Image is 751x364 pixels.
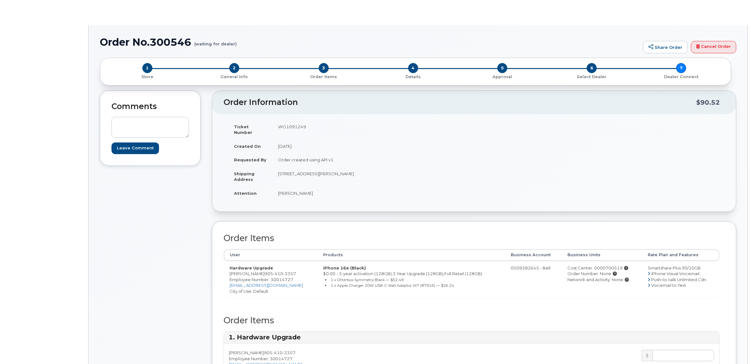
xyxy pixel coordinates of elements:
[567,271,636,277] div: Order Number: None
[100,37,640,48] h1: Order No.300546
[651,277,706,282] span: Push-to-talk Unlimited Cdn
[458,73,547,80] a: 5 Approval
[642,350,652,361] div: $
[224,316,720,325] h2: Order Items
[230,283,303,288] a: [EMAIL_ADDRESS][DOMAIN_NAME]
[317,249,505,261] th: Products
[142,63,152,73] span: 1
[234,144,261,149] strong: Created On
[234,157,266,162] strong: Requested By
[192,74,276,80] p: General Info
[368,73,458,80] a: 4 Details
[224,249,317,261] th: User
[111,102,189,111] h2: Comments
[549,74,634,80] p: Select Dealer
[317,261,505,298] td: $0.00 - 3-year activation (128GB),3 Year Upgrade (128GB),Full Retail (128GB)
[691,41,736,54] a: Cancel Order
[272,153,469,167] td: Order created using API v1
[547,73,636,80] a: 6 Select Dealer
[408,63,418,73] span: 4
[460,74,544,80] p: Approval
[331,277,404,282] small: 1 x Otterbox Symmetry Black — $52.49
[642,261,719,298] td: Smartshare Plus 90/10GB
[272,186,469,200] td: [PERSON_NAME]
[190,73,279,80] a: 2 General Info
[319,63,329,73] span: 3
[505,249,562,261] th: Business Account
[371,74,455,80] p: Details
[273,271,283,276] span: 410
[272,350,282,355] span: 410
[283,271,296,276] span: 3357
[651,271,699,276] span: iPhone Visual Voicemail
[331,283,454,288] small: 1 x Apple Charger 20W USB-C Wall Adaptor WT (87916) — $26.24
[105,73,190,80] a: 1 Store
[229,333,301,341] strong: 1. Hardware Upgrade
[229,356,293,361] span: Employee Number: 30014727
[643,41,688,54] a: Share Order
[194,37,237,46] small: (waiting for dealer)
[234,124,252,135] strong: Ticket Number
[272,139,469,153] td: [DATE]
[108,74,187,80] p: Store
[497,63,507,73] span: 5
[323,265,366,270] strong: iPhone 16e (Black)
[505,261,562,298] td: 0509282645 - Bell
[587,63,597,73] span: 6
[279,73,368,80] a: 3 Order Items
[567,277,636,283] div: Network and Activity: None
[567,265,636,271] div: Cost Center: 0000700519
[265,271,296,276] span: 905
[651,283,686,288] span: Voicemail to Text
[111,142,159,154] input: Leave Comment
[229,63,239,73] span: 2
[562,249,642,261] th: Business Units
[230,277,293,282] span: Employee Number: 30014727
[272,120,469,139] td: WO1091249
[234,171,254,182] strong: Shipping Address
[234,191,257,196] strong: Attention
[272,167,469,186] td: [STREET_ADDRESS][PERSON_NAME]
[264,350,295,355] span: 905
[230,265,273,270] strong: Hardware Upgrade
[224,98,696,107] h2: Order Information
[282,74,366,80] p: Order Items
[224,261,317,298] td: [PERSON_NAME] City of Use: Default
[224,234,720,243] h2: Order Items
[642,249,719,261] th: Rate Plan and Features
[696,96,720,108] div: $90.52
[282,350,295,355] span: 3357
